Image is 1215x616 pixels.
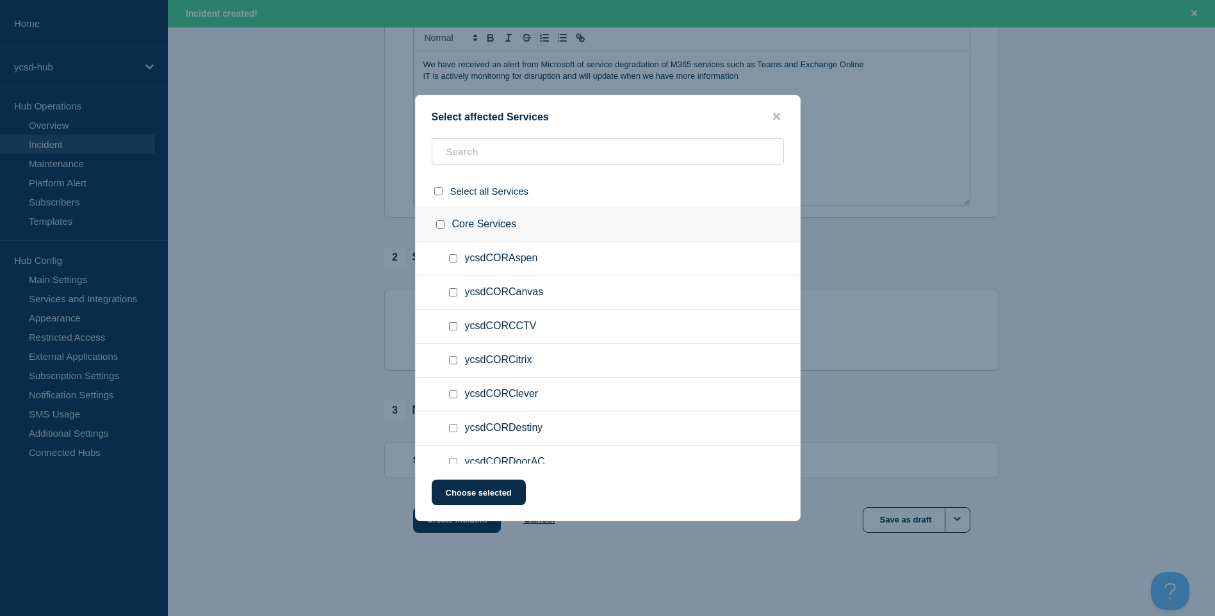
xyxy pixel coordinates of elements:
div: Core Services [416,207,800,242]
span: ycsdCORCitrix [465,354,532,367]
span: ycsdCORDoorAC [465,456,545,469]
span: ycsdCORCCTV [465,320,537,333]
input: ycsdCORCitrix checkbox [449,356,457,364]
div: Select affected Services [416,111,800,123]
span: ycsdCORAspen [465,252,538,265]
span: Select all Services [450,186,529,197]
input: ycsdCORAspen checkbox [449,254,457,263]
span: ycsdCORClever [465,388,539,401]
input: ycsdCORClever checkbox [449,390,457,398]
input: select all checkbox [434,187,443,195]
button: Choose selected [432,480,526,505]
span: ycsdCORCanvas [465,286,544,299]
button: close button [769,111,784,123]
span: ycsdCORDestiny [465,422,543,435]
input: Search [432,138,784,165]
input: ycsdCORCanvas checkbox [449,288,457,296]
input: ycsdCORCCTV checkbox [449,322,457,330]
input: Core Services checkbox [436,220,444,229]
input: ycsdCORDoorAC checkbox [449,458,457,466]
input: ycsdCORDestiny checkbox [449,424,457,432]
